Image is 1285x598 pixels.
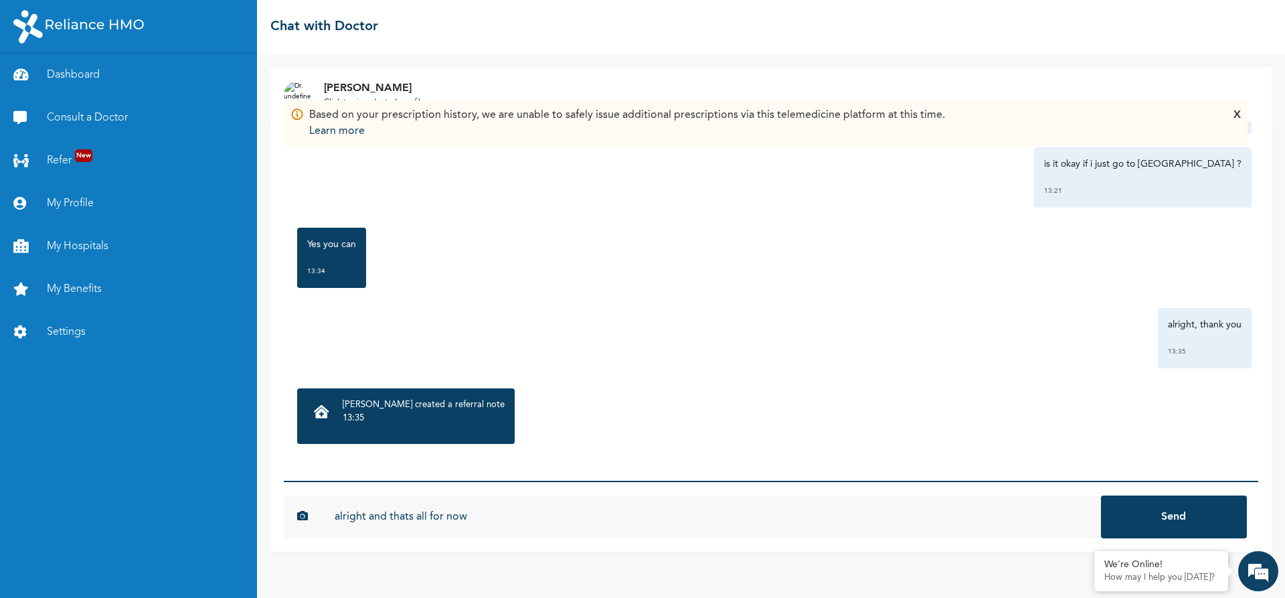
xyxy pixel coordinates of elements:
div: FAQs [131,454,256,496]
div: 13:21 [1044,184,1241,198]
div: We're Online! [1104,559,1218,571]
input: Chat with doctor [321,496,1101,538]
img: RelianceHMO's Logo [13,10,144,44]
p: Learn more [309,123,945,139]
p: [PERSON_NAME] [324,80,425,96]
p: Yes you can [307,238,356,251]
p: [PERSON_NAME] created a referral note [343,398,505,412]
p: How may I help you today? [1104,573,1218,583]
u: Click to view doctor's profile [324,98,425,106]
span: We're online! [78,190,185,325]
div: Minimize live chat window [220,7,252,39]
img: d_794563401_company_1708531726252_794563401 [25,67,54,100]
textarea: Type your message and hit 'Enter' [7,407,255,454]
img: Dr. undefined` [284,81,311,108]
div: X [1233,107,1241,139]
div: Based on your prescription history, we are unable to safely issue additional prescriptions via th... [309,107,945,139]
img: Info [290,107,304,121]
span: New [75,149,92,162]
p: is it okay if i just go to [GEOGRAPHIC_DATA] ? [1044,157,1241,171]
p: alright, thank you [1168,318,1241,331]
p: 13:35 [343,412,505,425]
div: 13:34 [307,265,356,278]
span: Conversation [7,477,131,487]
div: 13:35 [1168,345,1241,358]
button: Send [1101,496,1247,538]
h2: Chat with Doctor [270,17,378,37]
div: Chat with us now [70,75,225,92]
